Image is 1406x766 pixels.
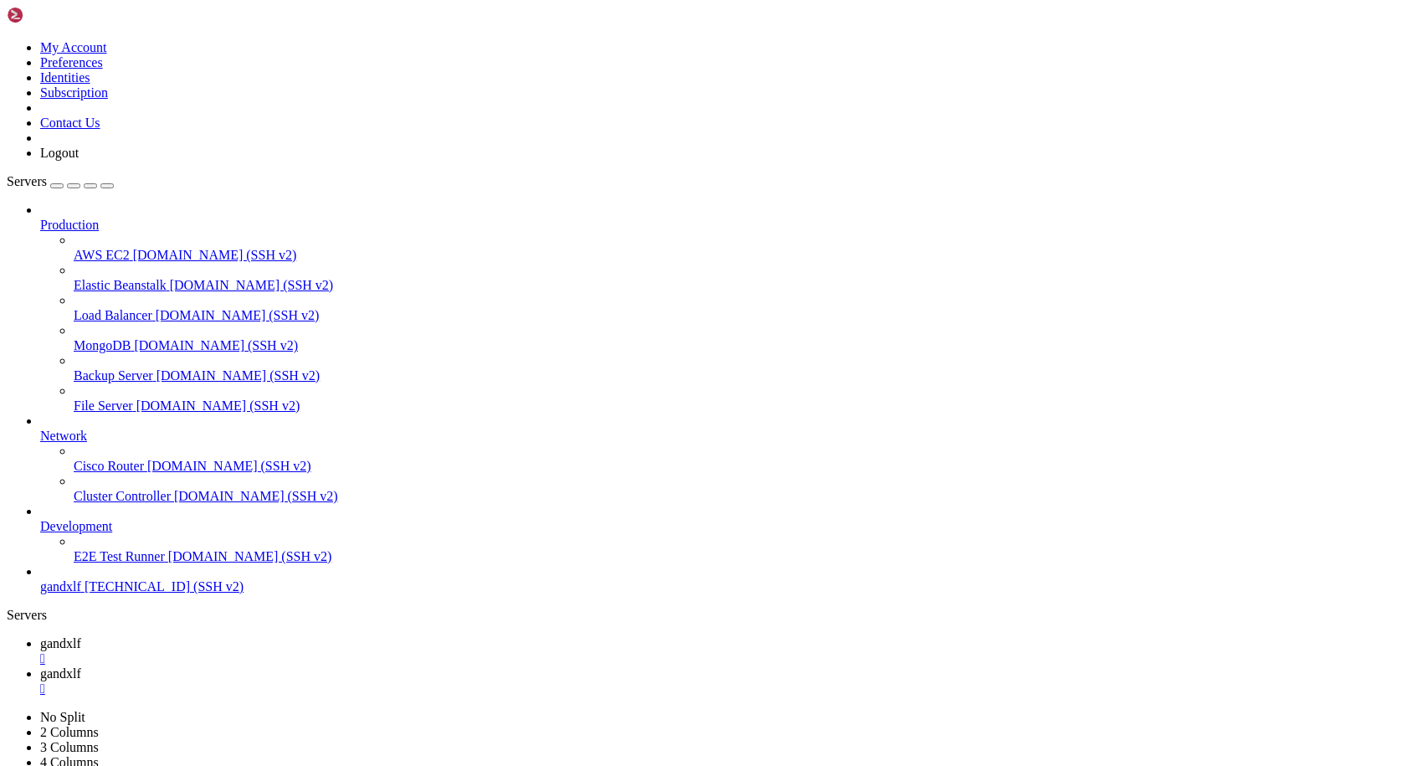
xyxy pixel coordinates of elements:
li: E2E Test Runner [DOMAIN_NAME] (SSH v2) [74,534,1399,564]
li: Load Balancer [DOMAIN_NAME] (SSH v2) [74,293,1399,323]
a: 3 Columns [40,740,99,754]
li: File Server [DOMAIN_NAME] (SSH v2) [74,383,1399,414]
a: Servers [7,174,114,188]
a: Preferences [40,55,103,69]
span: gandxlf [40,636,81,650]
span: [DOMAIN_NAME] (SSH v2) [156,308,320,322]
span: [DOMAIN_NAME] (SSH v2) [168,549,332,563]
li: gandxlf [TECHNICAL_ID] (SSH v2) [40,564,1399,594]
a: Elastic Beanstalk [DOMAIN_NAME] (SSH v2) [74,278,1399,293]
a: Cisco Router [DOMAIN_NAME] (SSH v2) [74,459,1399,474]
a: Backup Server [DOMAIN_NAME] (SSH v2) [74,368,1399,383]
span: [DOMAIN_NAME] (SSH v2) [133,248,297,262]
a: Development [40,519,1399,534]
a: MongoDB [DOMAIN_NAME] (SSH v2) [74,338,1399,353]
span: [DOMAIN_NAME] (SSH v2) [134,338,298,352]
div: Servers [7,608,1399,623]
a: Production [40,218,1399,233]
a:  [40,681,1399,697]
a: 2 Columns [40,725,99,739]
a: My Account [40,40,107,54]
li: Production [40,203,1399,414]
li: Cluster Controller [DOMAIN_NAME] (SSH v2) [74,474,1399,504]
span: AWS EC2 [74,248,130,262]
span: [TECHNICAL_ID] (SSH v2) [85,579,244,594]
a: Identities [40,70,90,85]
a: Cluster Controller [DOMAIN_NAME] (SSH v2) [74,489,1399,504]
img: Shellngn [7,7,103,23]
a: gandxlf [40,636,1399,666]
li: Cisco Router [DOMAIN_NAME] (SSH v2) [74,444,1399,474]
span: Cisco Router [74,459,144,473]
span: [DOMAIN_NAME] (SSH v2) [170,278,334,292]
span: [DOMAIN_NAME] (SSH v2) [147,459,311,473]
a: Logout [40,146,79,160]
div: (0, 1) [7,21,13,35]
li: MongoDB [DOMAIN_NAME] (SSH v2) [74,323,1399,353]
span: Network [40,429,87,443]
a:  [40,651,1399,666]
a: No Split [40,710,85,724]
span: [DOMAIN_NAME] (SSH v2) [174,489,338,503]
a: AWS EC2 [DOMAIN_NAME] (SSH v2) [74,248,1399,263]
span: [DOMAIN_NAME] (SSH v2) [136,398,300,413]
span: [DOMAIN_NAME] (SSH v2) [157,368,321,383]
span: MongoDB [74,338,131,352]
li: Backup Server [DOMAIN_NAME] (SSH v2) [74,353,1399,383]
a: E2E Test Runner [DOMAIN_NAME] (SSH v2) [74,549,1399,564]
span: File Server [74,398,133,413]
a: Network [40,429,1399,444]
span: gandxlf [40,579,81,594]
a: Load Balancer [DOMAIN_NAME] (SSH v2) [74,308,1399,323]
span: gandxlf [40,666,81,681]
span: Servers [7,174,47,188]
a: gandxlf [TECHNICAL_ID] (SSH v2) [40,579,1399,594]
span: Cluster Controller [74,489,171,503]
span: E2E Test Runner [74,549,165,563]
li: Network [40,414,1399,504]
a: gandxlf [40,666,1399,697]
span: Production [40,218,99,232]
x-row: Connection timed out [7,7,1188,21]
a: Subscription [40,85,108,100]
a: File Server [DOMAIN_NAME] (SSH v2) [74,398,1399,414]
span: Load Balancer [74,308,152,322]
span: Elastic Beanstalk [74,278,167,292]
a: Contact Us [40,116,100,130]
span: Backup Server [74,368,153,383]
li: AWS EC2 [DOMAIN_NAME] (SSH v2) [74,233,1399,263]
li: Development [40,504,1399,564]
span: Development [40,519,112,533]
li: Elastic Beanstalk [DOMAIN_NAME] (SSH v2) [74,263,1399,293]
